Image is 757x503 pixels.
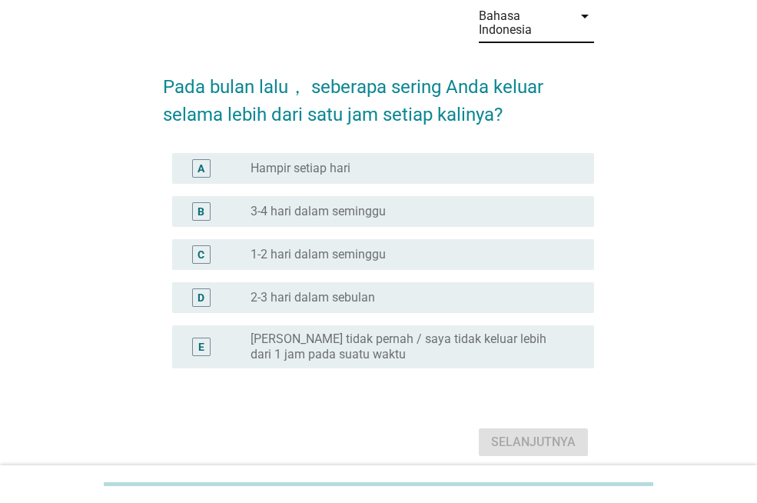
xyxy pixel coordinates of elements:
div: B [198,203,204,219]
label: 3-4 hari dalam seminggu [251,204,386,219]
div: E [198,338,204,355]
h2: Pada bulan lalu， seberapa sering Anda keluar selama lebih dari satu jam setiap kalinya? [163,58,594,128]
i: arrow_drop_down [576,7,594,25]
label: 2-3 hari dalam sebulan [251,290,375,305]
div: D [198,289,204,305]
div: Bahasa Indonesia [479,9,563,37]
div: C [198,246,204,262]
label: Hampir setiap hari [251,161,350,176]
div: A [198,160,204,176]
label: [PERSON_NAME] tidak pernah / saya tidak keluar lebih dari 1 jam pada suatu waktu [251,331,569,362]
label: 1-2 hari dalam seminggu [251,247,386,262]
